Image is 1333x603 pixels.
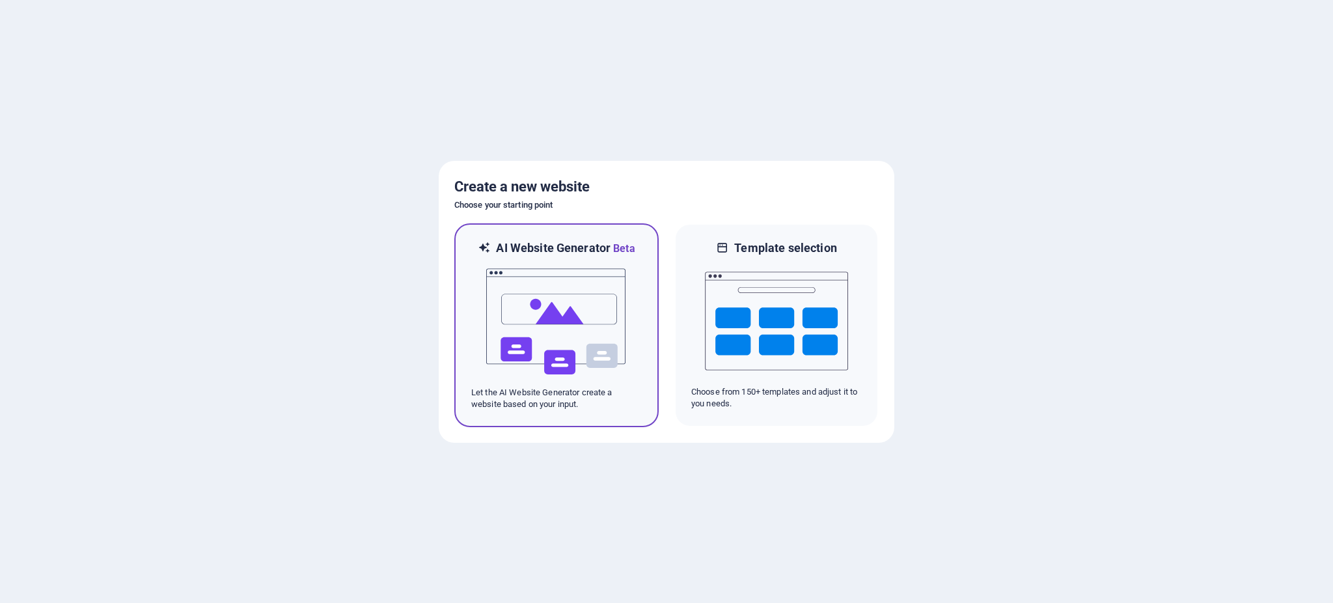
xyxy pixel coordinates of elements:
div: AI Website GeneratorBetaaiLet the AI Website Generator create a website based on your input. [454,223,659,427]
h6: AI Website Generator [496,240,635,257]
img: ai [485,257,628,387]
span: Beta [611,242,635,255]
p: Let the AI Website Generator create a website based on your input. [471,387,642,410]
h5: Create a new website [454,176,879,197]
h6: Template selection [734,240,836,256]
div: Template selectionChoose from 150+ templates and adjust it to you needs. [674,223,879,427]
h6: Choose your starting point [454,197,879,213]
p: Choose from 150+ templates and adjust it to you needs. [691,386,862,410]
